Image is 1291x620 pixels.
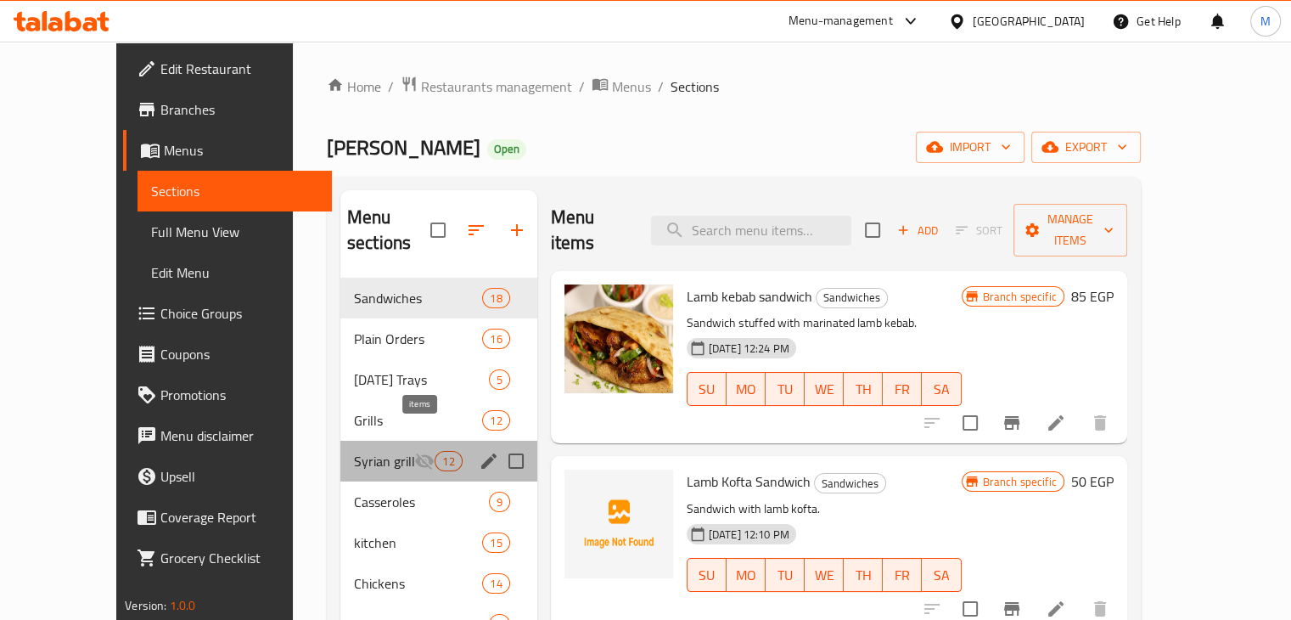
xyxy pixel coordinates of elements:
p: Sandwich stuffed with marinated lamb kebab. [687,313,962,334]
span: FR [890,377,915,402]
span: TU [772,563,798,588]
a: Home [327,76,381,97]
button: SA [922,558,961,592]
button: FR [883,372,922,406]
span: Grills [354,410,482,431]
div: Ramadan Trays [354,369,489,390]
span: Manage items [1027,209,1114,251]
nav: breadcrumb [327,76,1141,98]
span: Edit Restaurant [160,59,318,79]
span: Restaurants management [421,76,572,97]
div: items [482,329,509,349]
a: Edit Restaurant [123,48,332,89]
span: 1.0.0 [170,595,196,617]
div: items [489,369,510,390]
button: MO [727,372,766,406]
div: items [489,492,510,512]
span: Lamb Kofta Sandwich [687,469,811,494]
a: Sections [138,171,332,211]
button: FR [883,558,922,592]
span: [PERSON_NAME] [327,128,480,166]
button: edit [476,448,502,474]
div: items [482,410,509,431]
span: Lamb kebab sandwich [687,284,812,309]
button: import [916,132,1024,163]
a: Restaurants management [401,76,572,98]
button: Add [890,217,945,244]
span: SU [694,563,720,588]
img: Lamb kebab sandwich [564,285,673,393]
div: Syrian grills12edit [340,441,537,482]
span: Coupons [160,344,318,364]
span: Sections [151,181,318,201]
span: import [929,137,1011,158]
div: Casseroles9 [340,482,537,522]
span: 14 [483,576,508,592]
span: Syrian grills [354,451,414,471]
span: TU [772,377,798,402]
button: TU [766,372,805,406]
a: Coverage Report [123,497,332,538]
span: Edit Menu [151,262,318,283]
span: Plain Orders [354,329,482,349]
span: Branch specific [976,289,1064,305]
h6: 85 EGP [1071,285,1114,308]
a: Edit menu item [1046,599,1066,619]
span: Add item [890,217,945,244]
span: MO [733,563,759,588]
a: Edit menu item [1046,413,1066,433]
h2: Menu sections [347,205,430,256]
button: export [1031,132,1141,163]
li: / [579,76,585,97]
li: / [388,76,394,97]
div: items [482,288,509,308]
div: [GEOGRAPHIC_DATA] [973,12,1085,31]
span: Sandwiches [815,474,885,493]
span: Sandwiches [817,288,887,307]
span: 9 [490,494,509,510]
button: Add section [497,210,537,251]
a: Branches [123,89,332,130]
span: TH [850,563,876,588]
input: search [651,216,851,245]
span: Coverage Report [160,507,318,527]
a: Promotions [123,375,332,415]
div: items [482,573,509,594]
span: SU [694,377,720,402]
span: Casseroles [354,492,489,512]
span: Choice Groups [160,303,318,324]
div: Plain Orders16 [340,318,537,359]
span: WE [811,377,837,402]
span: Branches [160,99,318,120]
span: SA [929,563,954,588]
a: Edit Menu [138,252,332,293]
span: 12 [483,413,508,429]
button: delete [1080,403,1120,443]
button: WE [805,372,844,406]
div: Sandwiches18 [340,278,537,318]
span: Sandwiches [354,288,482,308]
span: Sections [671,76,719,97]
span: FR [890,563,915,588]
button: TU [766,558,805,592]
a: Coupons [123,334,332,375]
a: Grocery Checklist [123,538,332,578]
div: [DATE] Trays5 [340,359,537,400]
span: Sort sections [456,210,497,251]
span: 16 [483,331,508,347]
div: Grills12 [340,400,537,441]
span: [DATE] 12:10 PM [702,527,796,543]
h6: 50 EGP [1071,470,1114,493]
span: kitchen [354,533,482,553]
button: WE [805,558,844,592]
a: Menus [592,76,651,98]
button: MO [727,558,766,592]
span: Select all sections [420,212,456,248]
li: / [658,76,664,97]
span: export [1045,137,1127,158]
p: Sandwich with lamb kofta. [687,499,962,520]
span: WE [811,563,837,588]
